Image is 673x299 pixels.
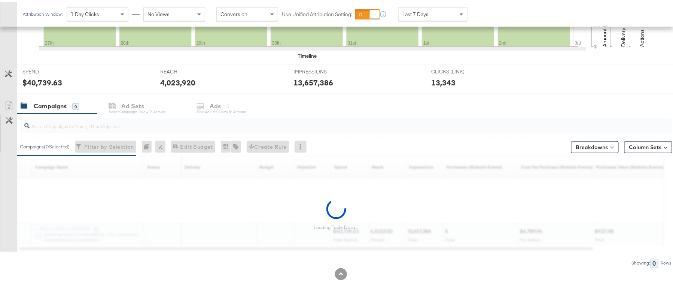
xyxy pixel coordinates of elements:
[142,139,155,151] div: 0
[293,66,350,73] span: IMPRESSIONS
[639,27,646,45] text: Actions
[631,259,651,264] div: Showing:
[22,75,62,86] div: $40,739.63
[571,139,619,151] button: Breakdowns
[282,9,352,16] label: Use Unified Attribution Setting:
[620,26,627,45] text: Delivery
[298,51,317,58] div: Timeline
[22,10,63,15] div: Attribution Window:
[160,66,216,73] span: REACH
[220,9,247,16] span: Conversion
[20,142,70,148] div: Campaigns ( 0 Selected)
[72,102,79,108] div: 0
[71,9,99,16] span: 1 Day Clicks
[624,139,672,151] button: Column Sets
[30,114,613,129] input: Search Campaigns by Name, ID or Objective
[314,223,359,229] div: Loading Table Data...
[34,100,67,109] div: Campaigns
[22,66,79,73] span: SPEND
[402,9,429,16] span: Last 7 Days
[147,9,170,16] span: No Views
[661,259,672,264] div: Rows
[160,75,195,86] div: 4,023,920
[602,12,608,45] text: Amount (USD)
[431,66,487,73] span: CLICKS (LINK)
[431,75,456,86] div: 13,343
[651,257,658,266] div: 0
[293,75,333,86] div: 13,657,386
